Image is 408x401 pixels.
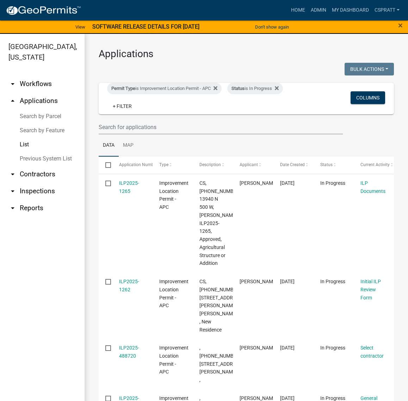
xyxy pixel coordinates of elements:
span: 10/06/2025 [280,345,295,351]
span: Permit Type [111,86,135,91]
a: ILP2025-1262 [119,279,139,292]
a: ILP Documents [360,180,385,194]
input: Search for applications [99,120,343,134]
span: Date Created [280,162,305,167]
datatable-header-cell: Date Created [273,157,313,174]
span: × [398,20,403,30]
div: is Improvement Location Permit - APC [107,83,222,94]
a: ILP2025-488720 [119,345,139,359]
span: Status [231,86,245,91]
a: Admin [308,4,329,17]
a: Home [288,4,308,17]
button: Close [398,21,403,30]
span: In Progress [320,345,345,351]
span: In Progress [320,279,345,284]
span: 10/06/2025 [280,395,295,401]
span: Status [320,162,333,167]
span: Improvement Location Permit - APC [159,180,188,210]
i: arrow_drop_down [8,204,17,212]
span: In Progress [320,180,345,186]
button: Don't show again [252,21,292,33]
a: + Filter [107,100,137,113]
datatable-header-cell: Application Number [112,157,152,174]
strong: SOFTWARE RELEASE DETAILS FOR [DATE] [92,23,199,30]
span: SPENCER BROWN [240,279,277,284]
span: Applicant [240,162,258,167]
a: Initial ILP Review Form [360,279,381,300]
span: , 005-110-054, 6402 E MCKENNA RD LOT 99, , , , [199,345,243,383]
i: arrow_drop_up [8,97,17,105]
span: 10/07/2025 [280,279,295,284]
span: 10/07/2025 [280,180,295,186]
span: DARYL BORKHOLDER [240,180,277,186]
i: arrow_drop_down [8,187,17,195]
span: James Honey [240,395,277,401]
datatable-header-cell: Select [99,157,112,174]
div: is In Progress [227,83,283,94]
a: Map [119,134,138,157]
a: Select contractor [360,345,384,359]
a: My Dashboard [329,4,372,17]
span: CS, 033-002-001.A, 13940 N 500 W, BORKHOLDER, ILP2025-1265, Approved, Agricultural Structure or A... [199,180,247,266]
button: Bulk Actions [345,63,394,75]
datatable-header-cell: Type [153,157,193,174]
h3: Applications [99,48,394,60]
i: arrow_drop_down [8,170,17,178]
span: Improvement Location Permit - APC [159,345,188,375]
span: Improvement Location Permit - APC [159,279,188,308]
span: Frederick Nowaczyk [240,345,277,351]
span: Type [159,162,168,167]
span: Current Activity [360,162,390,167]
span: Description [199,162,221,167]
datatable-header-cell: Description [193,157,233,174]
datatable-header-cell: Status [314,157,354,174]
i: arrow_drop_down [8,80,17,88]
datatable-header-cell: Current Activity [354,157,394,174]
button: Columns [351,91,385,104]
a: cspratt [372,4,402,17]
a: Data [99,134,119,157]
a: ILP2025-1265 [119,180,139,194]
datatable-header-cell: Applicant [233,157,273,174]
span: CS, 029-050-001.AA, 3312 E ARMSTRONG RD, BROWN, ILP2025-1262, , New Residence [199,279,250,333]
span: Application Number [119,162,157,167]
a: View [73,21,88,33]
span: In Progress [320,395,345,401]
